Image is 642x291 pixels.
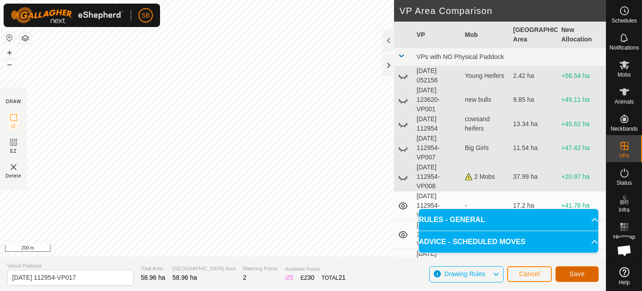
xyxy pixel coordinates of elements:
[285,265,346,273] span: Available Points
[606,264,642,289] a: Help
[11,123,16,130] span: IZ
[465,71,506,81] div: Young Heifers
[613,234,635,240] span: Heatmap
[509,22,558,48] th: [GEOGRAPHIC_DATA] Area
[619,207,629,213] span: Infra
[312,245,339,253] a: Contact Us
[558,66,606,86] td: +56.54 ha
[611,18,637,23] span: Schedules
[11,7,124,23] img: Gallagher Logo
[173,274,197,281] span: 58.96 ha
[611,237,638,264] div: Open chat
[507,266,552,282] button: Cancel
[141,265,165,273] span: Total Area
[173,265,236,273] span: [GEOGRAPHIC_DATA] Area
[413,163,461,191] td: [DATE] 112954-VP008
[321,273,345,282] div: TOTAL
[10,148,17,155] span: EZ
[243,265,278,273] span: Watering Points
[413,66,461,86] td: [DATE] 052156
[558,134,606,163] td: +47.42 ha
[614,99,634,105] span: Animals
[413,249,461,278] td: [DATE] 112954-VP012
[558,22,606,48] th: New Allocation
[465,172,506,182] div: 2 Mobs
[4,59,15,70] button: –
[509,163,558,191] td: 37.99 ha
[8,162,19,173] img: VP
[610,126,637,132] span: Neckbands
[413,86,461,114] td: [DATE] 123620-VP001
[413,220,461,249] td: [DATE] 112954-VP011
[509,134,558,163] td: 11.54 ha
[444,270,485,277] span: Drawing Rules
[419,209,598,231] p-accordion-header: RULES - GENERAL
[413,22,461,48] th: VP
[569,270,585,277] span: Save
[618,72,631,77] span: Mobs
[285,273,293,282] div: IZ
[509,86,558,114] td: 9.85 ha
[6,98,21,105] div: DRAW
[419,231,598,253] p-accordion-header: ADVICE - SCHEDULED MOVES
[619,280,630,285] span: Help
[461,22,509,48] th: Mob
[7,262,133,270] span: Virtual Paddock
[519,270,540,277] span: Cancel
[243,274,247,281] span: 2
[142,11,150,20] span: SB
[413,191,461,220] td: [DATE] 112954-VP010
[558,114,606,134] td: +45.62 ha
[419,214,485,225] span: RULES - GENERAL
[465,201,506,210] div: -
[555,266,599,282] button: Save
[465,114,506,133] div: cowsand heifers
[558,86,606,114] td: +49.11 ha
[307,274,315,281] span: 30
[417,53,504,60] span: VPs with NO Physical Paddock
[465,143,506,153] div: Big Girls
[509,66,558,86] td: 2.42 ha
[465,95,506,105] div: new bulls
[558,191,606,220] td: +41.76 ha
[339,274,346,281] span: 21
[509,114,558,134] td: 13.34 ha
[616,180,632,186] span: Status
[509,191,558,220] td: 17.2 ha
[267,245,301,253] a: Privacy Policy
[141,274,165,281] span: 58.96 ha
[6,173,22,179] span: Delete
[619,153,629,159] span: VPs
[399,5,606,16] h2: VP Area Comparison
[558,163,606,191] td: +20.97 ha
[300,273,314,282] div: EZ
[4,47,15,58] button: +
[290,274,293,281] span: 5
[413,114,461,134] td: [DATE] 112954
[4,32,15,43] button: Reset Map
[413,134,461,163] td: [DATE] 112954-VP007
[419,236,525,247] span: ADVICE - SCHEDULED MOVES
[610,45,639,50] span: Notifications
[20,33,31,44] button: Map Layers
